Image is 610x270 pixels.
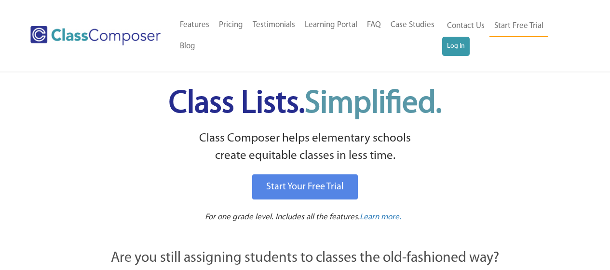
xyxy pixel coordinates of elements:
[175,14,442,57] nav: Header Menu
[59,248,551,269] p: Are you still assigning students to classes the old-fashioned way?
[266,182,344,192] span: Start Your Free Trial
[362,14,386,36] a: FAQ
[252,174,358,199] a: Start Your Free Trial
[305,88,442,120] span: Simplified.
[175,14,214,36] a: Features
[169,88,442,120] span: Class Lists.
[442,15,572,56] nav: Header Menu
[214,14,248,36] a: Pricing
[360,212,401,224] a: Learn more.
[386,14,439,36] a: Case Studies
[58,130,553,165] p: Class Composer helps elementary schools create equitable classes in less time.
[489,15,548,37] a: Start Free Trial
[442,15,489,37] a: Contact Us
[300,14,362,36] a: Learning Portal
[248,14,300,36] a: Testimonials
[205,213,360,221] span: For one grade level. Includes all the features.
[175,36,200,57] a: Blog
[442,37,470,56] a: Log In
[360,213,401,221] span: Learn more.
[30,26,161,45] img: Class Composer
